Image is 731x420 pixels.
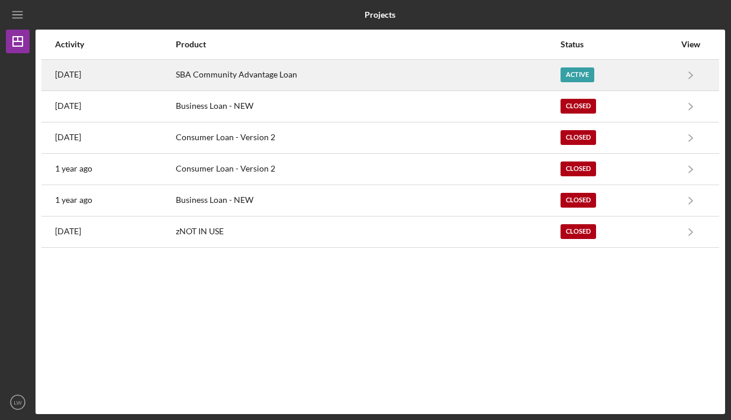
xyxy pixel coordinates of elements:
[561,130,596,145] div: Closed
[55,195,92,205] time: 2024-05-29 14:33
[6,390,30,414] button: LW
[14,399,22,406] text: LW
[561,40,675,49] div: Status
[561,99,596,114] div: Closed
[676,40,706,49] div: View
[561,193,596,208] div: Closed
[55,133,81,142] time: 2024-12-30 21:25
[176,40,559,49] div: Product
[55,101,81,111] time: 2025-05-26 16:39
[55,70,81,79] time: 2025-07-31 19:53
[55,164,92,173] time: 2024-05-29 16:05
[55,227,81,236] time: 2022-08-31 14:48
[365,10,395,20] b: Projects
[561,161,596,176] div: Closed
[561,67,594,82] div: Active
[176,123,559,153] div: Consumer Loan - Version 2
[176,217,559,247] div: zNOT IN USE
[176,186,559,215] div: Business Loan - NEW
[176,92,559,121] div: Business Loan - NEW
[561,224,596,239] div: Closed
[176,154,559,184] div: Consumer Loan - Version 2
[176,60,559,90] div: SBA Community Advantage Loan
[55,40,175,49] div: Activity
